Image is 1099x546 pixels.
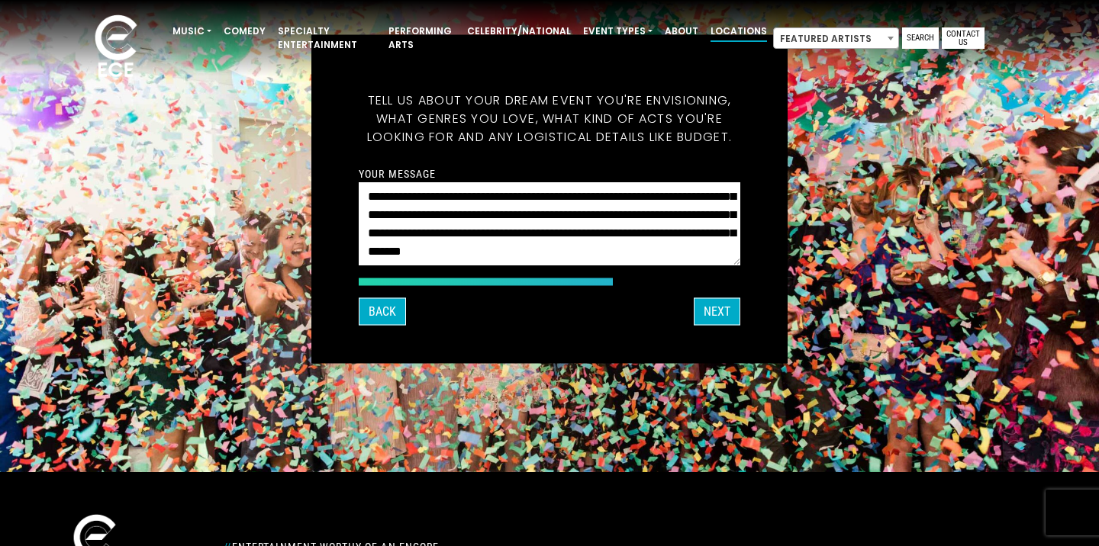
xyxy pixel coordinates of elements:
a: About [659,18,704,44]
a: Music [166,18,218,44]
a: Specialty Entertainment [272,18,382,58]
span: Featured Artists [773,27,899,49]
a: Celebrity/National [461,18,577,44]
label: Your message [359,167,436,181]
a: Locations [704,18,773,44]
span: Featured Artists [774,28,898,50]
a: Search [902,27,939,49]
a: Contact Us [942,27,985,49]
a: Performing Arts [382,18,461,58]
button: Next [694,298,740,326]
h5: Tell us about your dream event you're envisioning, what genres you love, what kind of acts you're... [359,73,740,165]
button: Back [359,298,406,326]
a: Event Types [577,18,659,44]
img: ece_new_logo_whitev2-1.png [78,11,154,85]
a: Comedy [218,18,272,44]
